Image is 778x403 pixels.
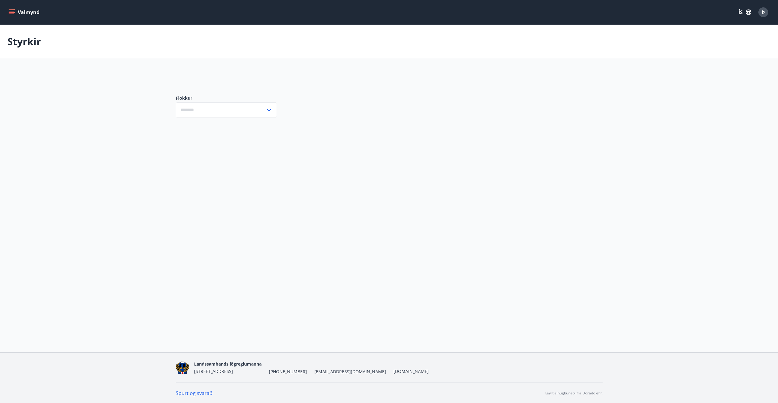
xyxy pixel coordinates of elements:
[269,369,307,375] span: [PHONE_NUMBER]
[393,368,429,374] a: [DOMAIN_NAME]
[756,5,771,20] button: Þ
[176,361,190,374] img: 1cqKbADZNYZ4wXUG0EC2JmCwhQh0Y6EN22Kw4FTY.png
[176,95,277,101] label: Flokkur
[314,369,386,375] span: [EMAIL_ADDRESS][DOMAIN_NAME]
[762,9,765,16] span: Þ
[7,35,41,48] p: Styrkir
[176,390,213,397] a: Spurt og svarað
[545,390,603,396] p: Keyrt á hugbúnaði frá Dorado ehf.
[735,7,755,18] button: ÍS
[194,368,233,374] span: [STREET_ADDRESS]
[194,361,262,367] span: Landssambands lögreglumanna
[7,7,42,18] button: menu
